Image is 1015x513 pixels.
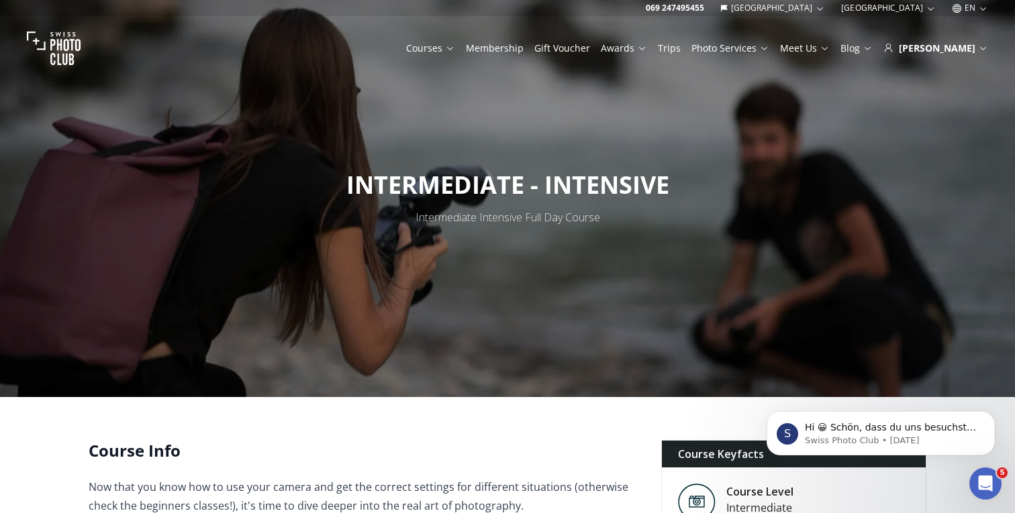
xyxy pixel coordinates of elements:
[27,21,81,75] img: Swiss photo club
[997,467,1008,478] span: 5
[346,168,669,201] span: INTERMEDIATE - INTENSIVE
[840,42,873,55] a: Blog
[746,383,1015,477] iframe: Intercom notifications message
[652,39,686,58] button: Trips
[529,39,595,58] button: Gift Voucher
[89,440,640,461] h2: Course Info
[461,39,529,58] button: Membership
[416,210,600,225] span: Intermediate Intensive Full Day Course
[534,42,590,55] a: Gift Voucher
[780,42,830,55] a: Meet Us
[835,39,878,58] button: Blog
[658,42,681,55] a: Trips
[775,39,835,58] button: Meet Us
[406,42,455,55] a: Courses
[969,467,1002,500] iframe: Intercom live chat
[595,39,652,58] button: Awards
[726,483,793,500] div: Course Level
[646,3,704,13] a: 069 247495455
[601,42,647,55] a: Awards
[466,42,524,55] a: Membership
[401,39,461,58] button: Courses
[686,39,775,58] button: Photo Services
[691,42,769,55] a: Photo Services
[883,42,988,55] div: [PERSON_NAME]
[662,441,926,467] div: Course Keyfacts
